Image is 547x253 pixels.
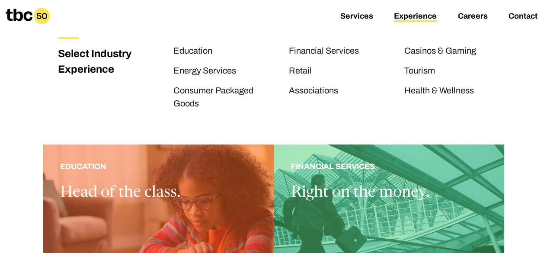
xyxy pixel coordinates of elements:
a: Financial Services [289,46,359,57]
h3: Select Industry Experience [58,46,141,77]
a: Retail [289,66,312,77]
a: Careers [457,12,487,22]
a: Consumer Packaged Goods [173,86,253,110]
a: Health & Wellness [404,86,474,97]
a: Casinos & Gaming [404,46,476,57]
a: Energy Services [173,66,236,77]
a: Contact [508,12,537,22]
a: Experience [394,12,437,22]
a: Services [340,12,373,22]
a: Education [173,46,212,57]
a: Tourism [404,66,435,77]
a: Associations [289,86,338,97]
